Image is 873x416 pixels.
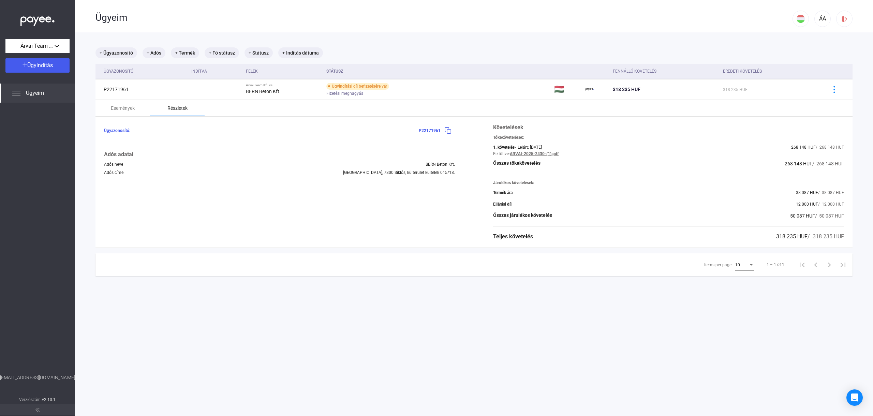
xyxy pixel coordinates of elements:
mat-chip: + Termék [171,47,199,58]
img: payee-logo [586,85,594,93]
div: Teljes követelés [493,233,533,241]
mat-chip: + Adós [143,47,165,58]
span: 268 148 HUF [785,161,812,166]
div: Eljárási díj [493,202,512,207]
span: / 268 148 HUF [812,161,844,166]
img: arrow-double-left-grey.svg [35,408,40,412]
div: Eredeti követelés [723,67,762,75]
span: P22171961 [419,128,441,133]
div: Indítva [191,67,207,75]
button: copy-blue [441,123,455,138]
div: Részletek [167,104,188,112]
button: ÁA [814,11,831,27]
img: plus-white.svg [23,62,27,67]
button: more-blue [827,82,841,96]
div: Items per page: [704,261,733,269]
div: Árvai Team Kft. vs [246,83,321,87]
div: BERN Beton Kft. [426,162,455,167]
strong: v2.10.1 [42,397,56,402]
div: Termék ára [493,190,513,195]
div: Összes járulékos követelés [493,212,552,220]
span: 38 087 HUF [796,190,818,195]
span: / 318 235 HUF [808,233,844,240]
img: more-blue [831,86,838,93]
span: 268 148 HUF [791,145,816,150]
div: Adós neve [104,162,123,167]
div: Követelések [493,123,844,132]
div: Összes tőkekövetelés [493,160,541,168]
mat-select: Items per page: [735,261,754,269]
button: Next page [823,258,836,271]
button: HU [793,11,809,27]
div: Adós adatai [104,150,455,159]
span: Ügyindítás [27,62,53,69]
div: Felek [246,67,258,75]
div: 1 – 1 of 1 [767,261,784,269]
div: - Lejárt: [DATE] [515,145,542,150]
div: Indítva [191,67,240,75]
span: / 12 000 HUF [818,202,844,207]
span: / 268 148 HUF [816,145,844,150]
div: Eredeti követelés [723,67,818,75]
div: [GEOGRAPHIC_DATA], 7800 Siklós, külterület kültelek 015/18. [343,170,455,175]
div: 1. követelés [493,145,515,150]
mat-chip: + Fő státusz [205,47,239,58]
mat-chip: + Státusz [245,47,273,58]
img: list.svg [12,89,20,97]
span: Árvai Team Kft. [20,42,55,50]
div: Ügyazonosító [104,67,133,75]
span: 10 [735,263,740,267]
button: Ügyindítás [5,58,70,73]
button: First page [795,258,809,271]
button: Last page [836,258,850,271]
button: Árvai Team Kft. [5,39,70,53]
div: Open Intercom Messenger [846,389,863,406]
div: Felek [246,67,321,75]
span: 12 000 HUF [796,202,818,207]
span: 318 235 HUF [776,233,808,240]
div: Ügyazonosító [104,67,186,75]
th: Státusz [324,64,552,79]
button: Previous page [809,258,823,271]
span: Ügyazonosító: [104,128,130,133]
span: 50 087 HUF [790,213,815,219]
span: / 50 087 HUF [815,213,844,219]
div: Feltöltve: [493,151,510,156]
strong: BERN Beton Kft. [246,89,281,94]
div: Tőkekövetelések: [493,135,844,140]
div: Adós címe [104,170,123,175]
div: Események [111,104,135,112]
td: P22171961 [95,79,189,100]
div: ÁA [817,15,828,23]
div: Ügyeim [95,12,793,24]
div: Fennálló követelés [613,67,656,75]
button: logout-red [836,11,853,27]
div: Fennálló követelés [613,67,717,75]
mat-chip: + Indítás dátuma [278,47,323,58]
span: Ügyeim [26,89,44,97]
mat-chip: + Ügyazonosító [95,47,137,58]
img: white-payee-white-dot.svg [20,13,55,27]
img: copy-blue [444,127,452,134]
a: ARVAI-2025-2430-(1).pdf [510,151,559,156]
td: 🇭🇺 [551,79,583,100]
img: logout-red [841,15,848,23]
span: / 38 087 HUF [818,190,844,195]
span: Fizetési meghagyás [326,89,363,98]
span: 318 235 HUF [613,87,640,92]
span: 318 235 HUF [723,87,748,92]
div: Járulékos követelések: [493,180,844,185]
div: Ügyindítási díj befizetésére vár [326,83,389,90]
img: HU [797,15,805,23]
